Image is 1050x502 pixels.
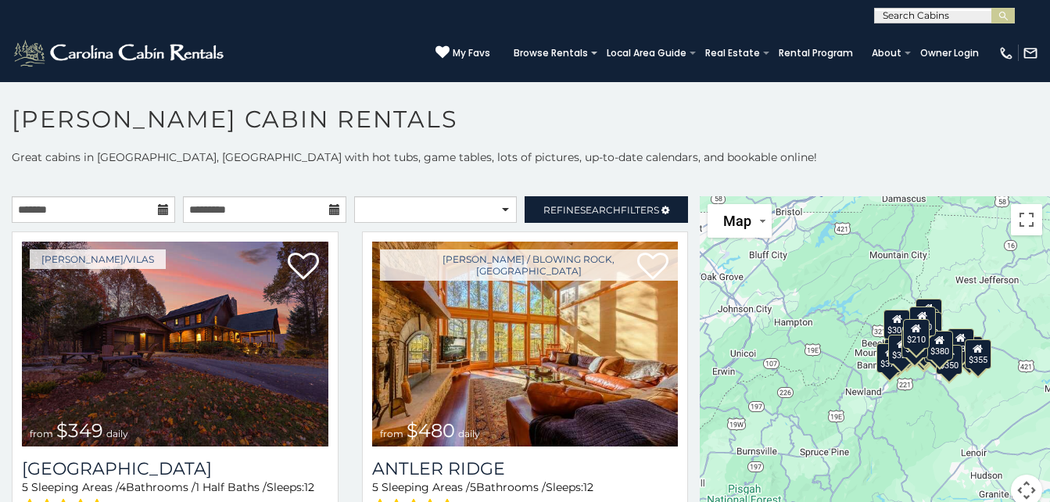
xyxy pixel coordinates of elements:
[304,480,314,494] span: 12
[1023,45,1038,61] img: mail-regular-white.png
[372,458,679,479] a: Antler Ridge
[965,339,991,369] div: $355
[106,428,128,439] span: daily
[380,249,679,281] a: [PERSON_NAME] / Blowing Rock, [GEOGRAPHIC_DATA]
[903,319,930,349] div: $210
[580,204,621,216] span: Search
[470,480,476,494] span: 5
[119,480,126,494] span: 4
[407,419,455,442] span: $480
[909,307,936,336] div: $320
[458,428,480,439] span: daily
[708,204,772,238] button: Change map style
[912,42,987,64] a: Owner Login
[948,328,974,358] div: $930
[583,480,593,494] span: 12
[22,458,328,479] a: [GEOGRAPHIC_DATA]
[998,45,1014,61] img: phone-regular-white.png
[195,480,267,494] span: 1 Half Baths /
[543,204,659,216] span: Refine Filters
[56,419,103,442] span: $349
[372,242,679,446] a: from $480 daily
[926,331,953,360] div: $380
[12,38,228,69] img: White-1-2.png
[372,480,378,494] span: 5
[889,335,916,364] div: $325
[771,42,861,64] a: Rental Program
[30,249,166,269] a: [PERSON_NAME]/Vilas
[372,242,679,446] img: 1714397585_thumbnail.jpeg
[902,328,929,358] div: $225
[435,45,490,61] a: My Favs
[22,480,28,494] span: 5
[22,458,328,479] h3: Diamond Creek Lodge
[525,196,688,223] a: RefineSearchFilters
[506,42,596,64] a: Browse Rentals
[453,46,490,60] span: My Favs
[916,299,942,328] div: $525
[884,310,911,339] div: $305
[1011,204,1042,235] button: Toggle fullscreen view
[723,213,751,229] span: Map
[22,242,328,446] img: 1756500887_thumbnail.jpeg
[288,251,319,284] a: Add to favorites
[697,42,768,64] a: Real Estate
[22,242,328,446] a: from $349 daily
[599,42,694,64] a: Local Area Guide
[864,42,909,64] a: About
[877,343,904,373] div: $375
[380,428,403,439] span: from
[30,428,53,439] span: from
